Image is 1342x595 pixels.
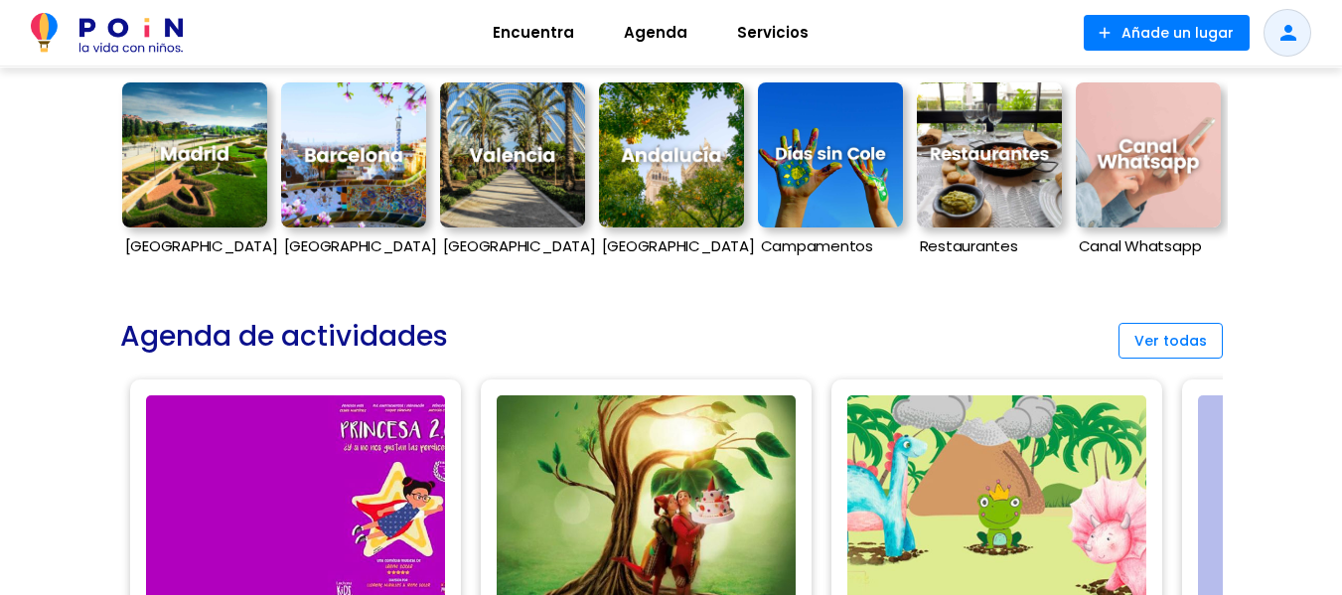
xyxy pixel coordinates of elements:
[1076,82,1221,227] img: Canal Whatsapp
[468,9,599,57] a: Encuentra
[599,82,744,227] img: Andalucía
[281,237,426,255] p: [GEOGRAPHIC_DATA]
[31,13,183,53] img: POiN
[440,82,585,227] img: Valencia
[917,82,1062,227] img: Restaurantes
[281,82,426,227] img: Barcelona
[712,9,833,57] a: Servicios
[758,237,903,255] p: Campamentos
[1076,73,1221,271] a: Canal Whatsapp
[122,237,267,255] p: [GEOGRAPHIC_DATA]
[1118,323,1223,359] button: Ver todas
[599,73,744,271] a: [GEOGRAPHIC_DATA]
[484,17,583,49] span: Encuentra
[122,73,267,271] a: [GEOGRAPHIC_DATA]
[758,73,903,271] a: Campamentos
[440,73,585,271] a: [GEOGRAPHIC_DATA]
[917,237,1062,255] p: Restaurantes
[440,237,585,255] p: [GEOGRAPHIC_DATA]
[615,17,696,49] span: Agenda
[120,311,448,362] h2: Agenda de actividades
[599,237,744,255] p: [GEOGRAPHIC_DATA]
[281,73,426,271] a: [GEOGRAPHIC_DATA]
[599,9,712,57] a: Agenda
[1084,15,1250,51] button: Añade un lugar
[758,82,903,227] img: Campamentos
[728,17,818,49] span: Servicios
[1076,237,1221,255] p: Canal Whatsapp
[917,73,1062,271] a: Restaurantes
[122,82,267,227] img: Madrid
